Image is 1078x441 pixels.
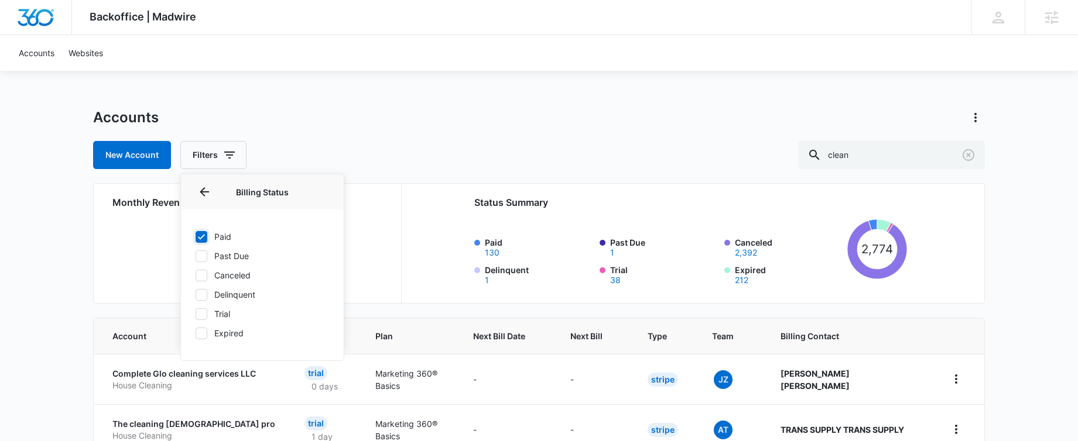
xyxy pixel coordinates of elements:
[714,370,733,389] span: JZ
[781,368,850,391] strong: [PERSON_NAME] [PERSON_NAME]
[735,276,748,284] button: Expired
[648,330,667,342] span: Type
[570,330,603,342] span: Next Bill
[714,421,733,439] span: At
[304,416,327,430] div: Trial
[959,146,978,164] button: Clear
[798,141,985,169] input: Search
[93,141,171,169] a: New Account
[195,230,330,243] label: Paid
[93,109,159,126] h1: Accounts
[485,264,593,284] label: Delinquent
[195,186,330,198] p: Billing Status
[375,367,445,392] p: Marketing 360® Basics
[112,195,387,209] h2: Monthly Revenue
[485,276,489,284] button: Delinquent
[712,330,735,342] span: Team
[61,35,110,71] a: Websites
[966,108,985,127] button: Actions
[947,420,966,439] button: home
[180,141,247,169] button: Filters
[112,380,276,391] p: House Cleaning
[112,368,276,380] p: Complete Glo cleaning services LLC
[610,264,718,284] label: Trial
[195,250,330,262] label: Past Due
[474,195,907,209] h2: Status Summary
[610,276,621,284] button: Trial
[610,249,614,257] button: Past Due
[473,330,525,342] span: Next Bill Date
[735,264,843,284] label: Expired
[861,242,893,256] tspan: 2,774
[304,380,345,392] p: 0 days
[485,249,499,257] button: Paid
[112,368,276,391] a: Complete Glo cleaning services LLCHouse Cleaning
[375,330,445,342] span: Plan
[781,425,904,435] strong: TRANS SUPPLY TRANS SUPPLY
[610,236,718,257] label: Past Due
[648,373,678,387] div: Stripe
[112,330,259,342] span: Account
[556,354,634,404] td: -
[304,366,327,380] div: Trial
[90,11,196,23] span: Backoffice | Madwire
[459,354,556,404] td: -
[947,370,966,388] button: home
[735,249,757,257] button: Canceled
[112,418,276,430] p: The cleaning [DEMOGRAPHIC_DATA] pro
[195,269,330,281] label: Canceled
[195,308,330,320] label: Trial
[485,236,593,257] label: Paid
[195,327,330,339] label: Expired
[648,423,678,437] div: Stripe
[735,236,843,257] label: Canceled
[781,330,919,342] span: Billing Contact
[195,288,330,301] label: Delinquent
[112,418,276,441] a: The cleaning [DEMOGRAPHIC_DATA] proHouse Cleaning
[195,182,214,201] button: Back
[12,35,61,71] a: Accounts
